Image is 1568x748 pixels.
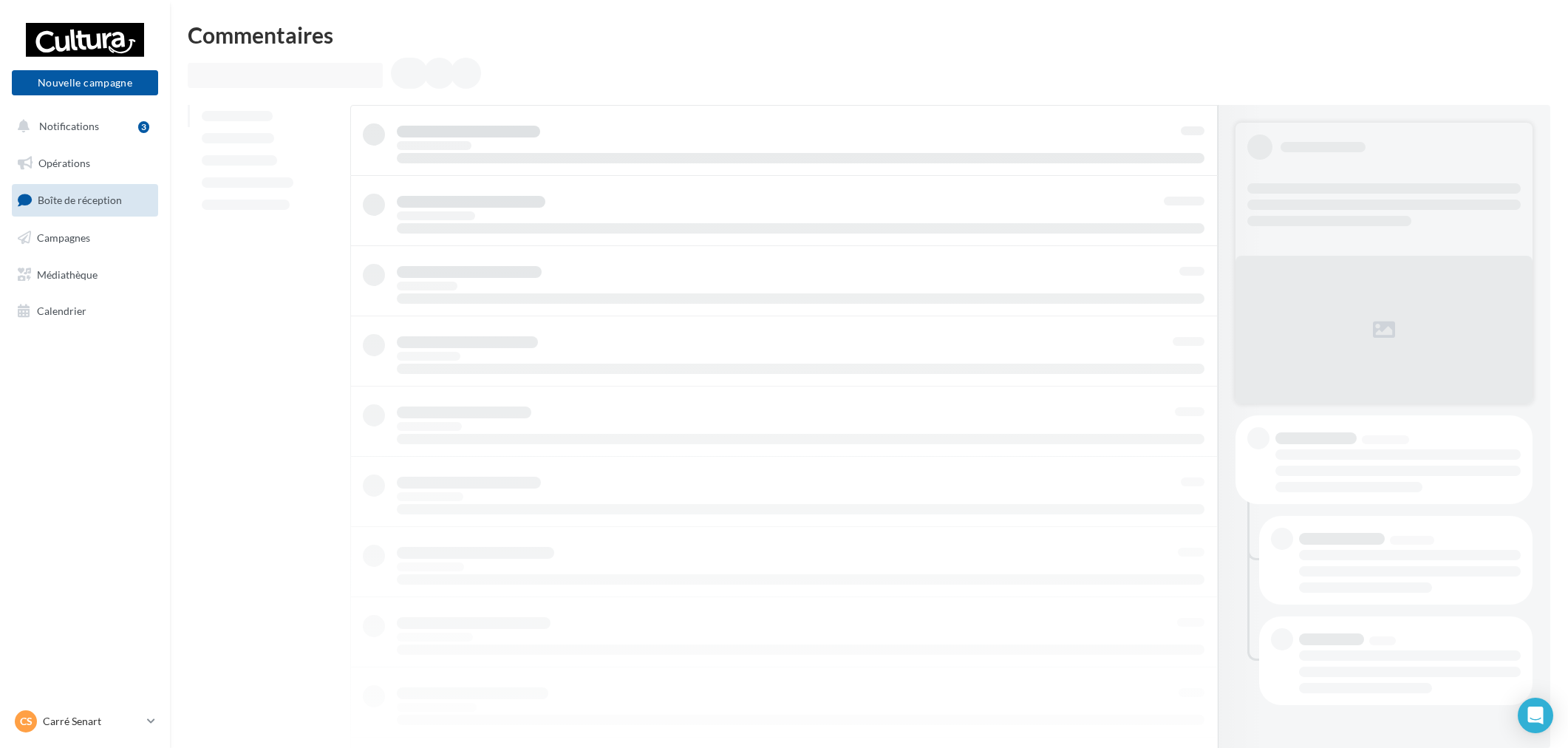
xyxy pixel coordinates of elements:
[1518,698,1553,733] div: Open Intercom Messenger
[37,231,90,244] span: Campagnes
[9,259,161,290] a: Médiathèque
[38,157,90,169] span: Opérations
[38,194,122,206] span: Boîte de réception
[37,268,98,280] span: Médiathèque
[12,707,158,735] a: CS Carré Senart
[39,120,99,132] span: Notifications
[37,305,86,317] span: Calendrier
[188,24,1550,46] div: Commentaires
[9,111,155,142] button: Notifications 3
[20,714,33,729] span: CS
[138,121,149,133] div: 3
[9,222,161,254] a: Campagnes
[9,148,161,179] a: Opérations
[43,714,141,729] p: Carré Senart
[12,70,158,95] button: Nouvelle campagne
[9,296,161,327] a: Calendrier
[9,184,161,216] a: Boîte de réception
